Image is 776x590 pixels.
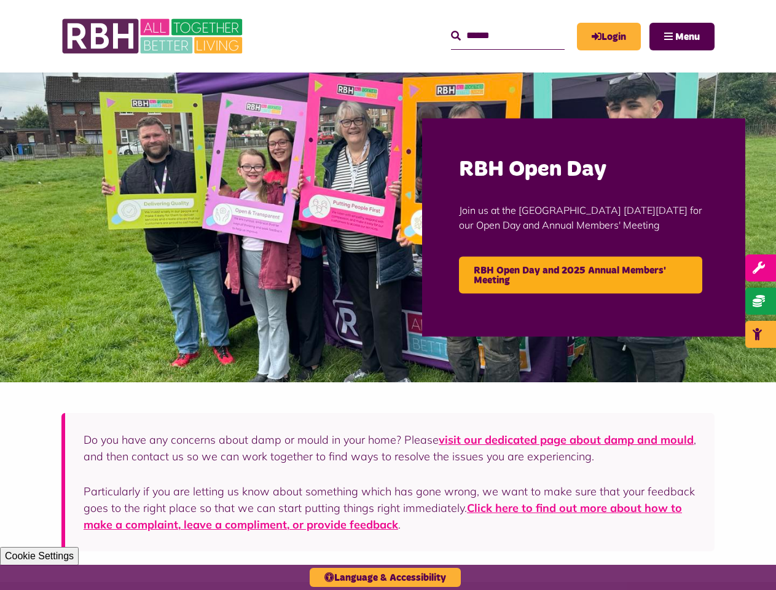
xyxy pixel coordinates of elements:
[649,23,715,50] button: Navigation
[459,155,708,184] h2: RBH Open Day
[459,257,702,294] a: RBH Open Day and 2025 Annual Members' Meeting
[61,12,246,60] img: RBH
[459,184,708,251] p: Join us at the [GEOGRAPHIC_DATA] [DATE][DATE] for our Open Day and Annual Members' Meeting
[310,568,461,587] button: Language & Accessibility
[439,433,694,447] a: visit our dedicated page about damp and mould
[84,431,696,465] p: Do you have any concerns about damp or mould in your home? Please , and then contact us so we can...
[577,23,641,50] a: MyRBH
[675,32,700,42] span: Menu
[84,483,696,533] p: Particularly if you are letting us know about something which has gone wrong, we want to make sur...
